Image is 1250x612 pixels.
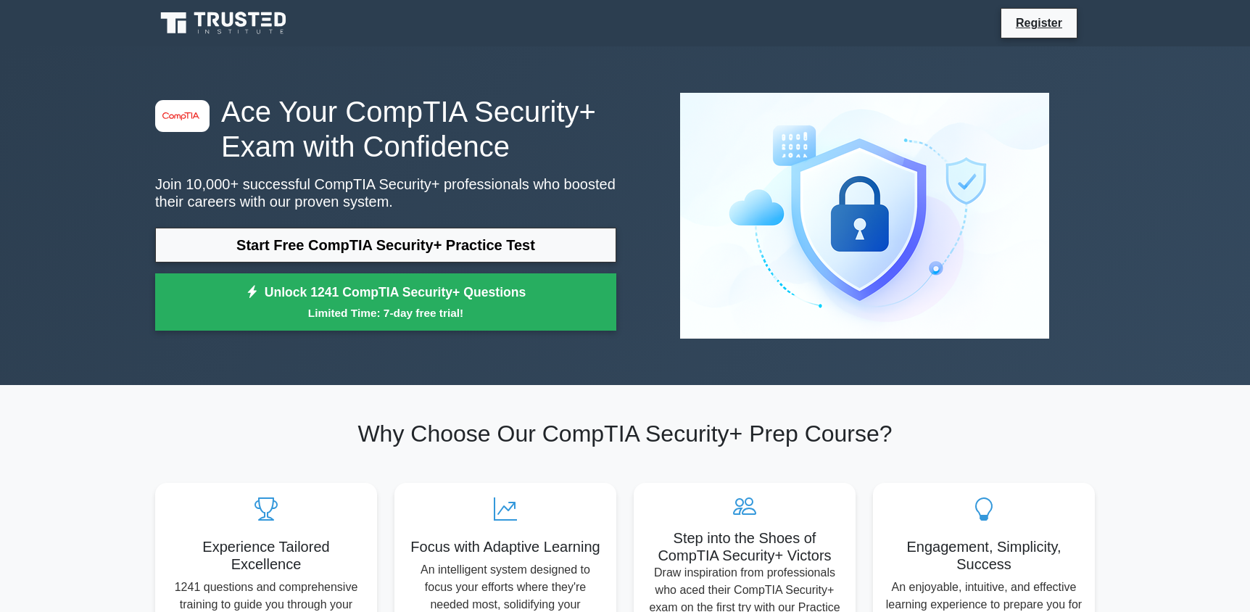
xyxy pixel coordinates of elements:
h5: Engagement, Simplicity, Success [885,538,1083,573]
small: Limited Time: 7-day free trial! [173,305,598,321]
h5: Focus with Adaptive Learning [406,538,605,555]
a: Start Free CompTIA Security+ Practice Test [155,228,616,262]
h1: Ace Your CompTIA Security+ Exam with Confidence [155,94,616,164]
p: Join 10,000+ successful CompTIA Security+ professionals who boosted their careers with our proven... [155,175,616,210]
h2: Why Choose Our CompTIA Security+ Prep Course? [155,420,1095,447]
a: Register [1007,14,1071,32]
h5: Experience Tailored Excellence [167,538,365,573]
a: Unlock 1241 CompTIA Security+ QuestionsLimited Time: 7-day free trial! [155,273,616,331]
img: CompTIA Security+ Preview [669,81,1061,350]
h5: Step into the Shoes of CompTIA Security+ Victors [645,529,844,564]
